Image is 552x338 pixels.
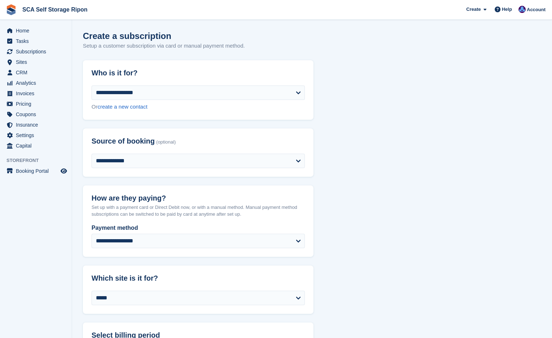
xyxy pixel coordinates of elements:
[4,78,68,88] a: menu
[92,137,155,145] span: Source of booking
[16,141,59,151] span: Capital
[466,6,481,13] span: Create
[98,104,147,110] a: create a new contact
[92,69,305,77] h2: Who is it for?
[16,166,59,176] span: Booking Portal
[16,26,59,36] span: Home
[16,99,59,109] span: Pricing
[92,194,305,202] h2: How are they paying?
[16,36,59,46] span: Tasks
[6,4,17,15] img: stora-icon-8386f47178a22dfd0bd8f6a31ec36ba5ce8667c1dd55bd0f319d3a0aa187defe.svg
[83,31,171,41] h1: Create a subscription
[16,88,59,98] span: Invoices
[16,130,59,140] span: Settings
[4,47,68,57] a: menu
[92,204,305,218] p: Set up with a payment card or Direct Debit now, or with a manual method. Manual payment method su...
[16,78,59,88] span: Analytics
[4,166,68,176] a: menu
[16,47,59,57] span: Subscriptions
[16,67,59,78] span: CRM
[16,120,59,130] span: Insurance
[19,4,90,16] a: SCA Self Storage Ripon
[4,88,68,98] a: menu
[4,26,68,36] a: menu
[92,103,305,111] div: Or
[527,6,546,13] span: Account
[83,42,245,50] p: Setup a customer subscription via card or manual payment method.
[4,36,68,46] a: menu
[4,99,68,109] a: menu
[59,167,68,175] a: Preview store
[4,141,68,151] a: menu
[4,57,68,67] a: menu
[4,67,68,78] a: menu
[16,57,59,67] span: Sites
[92,274,305,282] h2: Which site is it for?
[156,140,176,145] span: (optional)
[4,120,68,130] a: menu
[6,157,72,164] span: Storefront
[4,109,68,119] a: menu
[92,224,305,232] label: Payment method
[4,130,68,140] a: menu
[502,6,512,13] span: Help
[16,109,59,119] span: Coupons
[518,6,526,13] img: Sarah Race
